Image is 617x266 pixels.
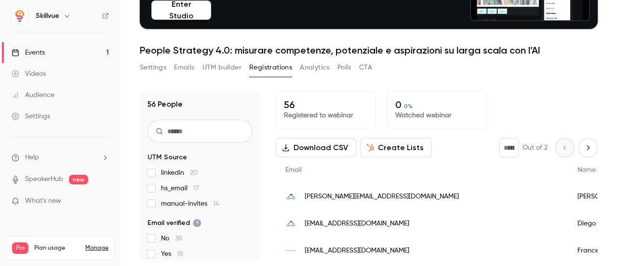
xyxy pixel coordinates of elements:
[27,15,47,23] div: v 4.0.25
[36,11,59,21] h6: Skillvue
[578,138,598,157] button: Next page
[161,234,182,243] span: No
[12,8,27,24] img: Skillvue
[25,196,61,206] span: What's new
[249,60,292,75] button: Registrations
[34,244,80,252] span: Plan usage
[25,174,63,184] a: SpeakerHub
[276,138,356,157] button: Download CSV
[15,15,23,23] img: logo_orange.svg
[177,251,183,257] span: 18
[305,246,409,256] span: [EMAIL_ADDRESS][DOMAIN_NAME]
[395,111,479,120] p: Watched webinar
[151,0,211,20] button: Enter Studio
[69,175,88,184] span: new
[285,191,297,202] img: avio.com
[12,69,46,79] div: Videos
[161,249,183,259] span: Yes
[25,153,39,163] span: Help
[15,25,23,33] img: website_grey.svg
[97,197,109,206] iframe: Noticeable Trigger
[140,44,598,56] h1: People Strategy 4.0: misurare competenze, potenziale e aspirazioni su larga scala con l’AI
[12,242,28,254] span: Pro
[97,56,105,64] img: tab_keywords_by_traffic_grey.svg
[284,111,367,120] p: Registered to webinar
[360,138,432,157] button: Create Lists
[51,57,74,63] div: Dominio
[404,103,413,110] span: 0 %
[284,99,367,111] p: 56
[395,99,479,111] p: 0
[285,245,297,256] img: iccrea.bcc.it
[161,199,219,209] span: manual-invites
[202,60,241,75] button: UTM builder
[148,98,183,110] h1: 56 People
[148,218,201,228] span: Email verified
[577,167,596,173] span: Name
[337,60,351,75] button: Polls
[285,167,302,173] span: Email
[174,60,194,75] button: Emails
[12,153,109,163] li: help-dropdown-opener
[523,143,548,153] p: Out of 2
[285,218,297,229] img: avio.com
[300,60,330,75] button: Analytics
[148,153,187,162] span: UTM Source
[161,183,199,193] span: hs_email
[107,57,160,63] div: Keyword (traffico)
[40,56,48,64] img: tab_domain_overview_orange.svg
[213,200,219,207] span: 14
[12,48,45,57] div: Events
[305,219,409,229] span: [EMAIL_ADDRESS][DOMAIN_NAME]
[85,244,108,252] a: Manage
[190,169,198,176] span: 20
[193,185,199,192] span: 17
[12,90,54,100] div: Audience
[12,112,50,121] div: Settings
[25,25,138,33] div: [PERSON_NAME]: [DOMAIN_NAME]
[140,60,166,75] button: Settings
[161,168,198,178] span: linkedin
[175,235,182,242] span: 38
[359,60,372,75] button: CTA
[305,192,459,202] span: [PERSON_NAME][EMAIL_ADDRESS][DOMAIN_NAME]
